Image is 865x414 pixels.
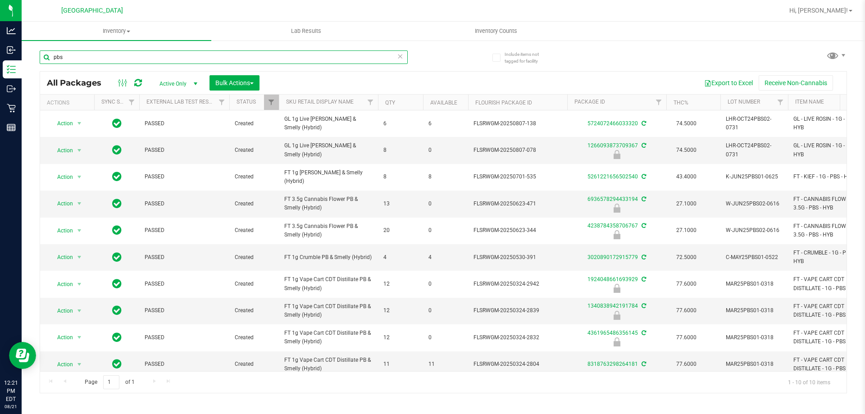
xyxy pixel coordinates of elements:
[284,141,373,159] span: GL 1g Live [PERSON_NAME] & Smelly (Hybrid)
[74,144,85,157] span: select
[475,100,532,106] a: Flourish Package ID
[383,119,418,128] span: 6
[74,171,85,183] span: select
[49,117,73,130] span: Action
[363,95,378,110] a: Filter
[145,119,224,128] span: PASSED
[587,196,638,202] a: 6936578294433194
[672,224,701,237] span: 27.1000
[473,226,562,235] span: FLSRWGM-20250623-344
[587,330,638,336] a: 4361965486356145
[235,280,273,288] span: Created
[587,361,638,367] a: 8318763298264181
[428,253,463,262] span: 4
[401,22,591,41] a: Inventory Counts
[286,99,354,105] a: Sku Retail Display Name
[383,173,418,181] span: 8
[145,226,224,235] span: PASSED
[383,226,418,235] span: 20
[74,251,85,264] span: select
[284,253,373,262] span: FT 1g Crumble PB & Smelly (Hybrid)
[49,358,73,371] span: Action
[103,375,119,389] input: 1
[640,330,646,336] span: Sync from Compliance System
[672,251,701,264] span: 72.5000
[587,120,638,127] a: 5724072466033320
[473,306,562,315] span: FLSRWGM-20250324-2839
[793,115,861,132] span: GL - LIVE ROSIN - 1G - PBS - HYB
[279,27,333,35] span: Lab Results
[235,333,273,342] span: Created
[74,358,85,371] span: select
[397,50,403,62] span: Clear
[47,100,91,106] div: Actions
[235,119,273,128] span: Created
[284,115,373,132] span: GL 1g Live [PERSON_NAME] & Smelly (Hybrid)
[4,403,18,410] p: 08/21
[587,276,638,282] a: 1924048661693929
[566,311,668,320] div: Newly Received
[112,251,122,264] span: In Sync
[112,304,122,317] span: In Sync
[40,50,408,64] input: Search Package ID, Item Name, SKU, Lot or Part Number...
[674,100,688,106] a: THC%
[728,99,760,105] a: Lot Number
[428,146,463,155] span: 0
[793,195,861,212] span: FT - CANNABIS FLOWER - 3.5G - PBS - HYB
[383,333,418,342] span: 12
[473,119,562,128] span: FLSRWGM-20250807-138
[22,22,211,41] a: Inventory
[145,173,224,181] span: PASSED
[726,280,783,288] span: MAR25PBS01-0318
[284,275,373,292] span: FT 1g Vape Cart CDT Distillate PB & Smelly (Hybrid)
[781,375,838,389] span: 1 - 10 of 10 items
[215,79,254,86] span: Bulk Actions
[284,356,373,373] span: FT 1g Vape Cart CDT Distillate PB & Smelly (Hybrid)
[574,99,605,105] a: Package ID
[235,226,273,235] span: Created
[640,361,646,367] span: Sync from Compliance System
[726,173,783,181] span: K-JUN25PBS01-0625
[145,360,224,369] span: PASSED
[112,197,122,210] span: In Sync
[672,197,701,210] span: 27.1000
[793,141,861,159] span: GL - LIVE ROSIN - 1G - PBS - HYB
[672,144,701,157] span: 74.5000
[726,141,783,159] span: LHR-OCT24PBS02-0731
[428,119,463,128] span: 6
[235,173,273,181] span: Created
[112,278,122,290] span: In Sync
[49,305,73,317] span: Action
[672,170,701,183] span: 43.4000
[587,303,638,309] a: 1340838942191784
[209,75,259,91] button: Bulk Actions
[566,150,668,159] div: Newly Received
[284,329,373,346] span: FT 1g Vape Cart CDT Distillate PB & Smelly (Hybrid)
[640,120,646,127] span: Sync from Compliance System
[7,45,16,55] inline-svg: Inbound
[789,7,848,14] span: Hi, [PERSON_NAME]!
[284,195,373,212] span: FT 3.5g Cannabis Flower PB & Smelly (Hybrid)
[428,333,463,342] span: 0
[145,146,224,155] span: PASSED
[566,337,668,346] div: Newly Received
[473,253,562,262] span: FLSRWGM-20250530-391
[61,7,123,14] span: [GEOGRAPHIC_DATA]
[726,333,783,342] span: MAR25PBS01-0318
[428,200,463,208] span: 0
[74,278,85,291] span: select
[112,170,122,183] span: In Sync
[759,75,833,91] button: Receive Non-Cannabis
[49,331,73,344] span: Action
[22,27,211,35] span: Inventory
[587,142,638,149] a: 1266093873709367
[284,302,373,319] span: FT 1g Vape Cart CDT Distillate PB & Smelly (Hybrid)
[587,223,638,229] a: 4238784358706767
[793,302,861,319] span: FT - VAPE CART CDT DISTILLATE - 1G - PBS - HYB
[235,200,273,208] span: Created
[672,358,701,371] span: 77.6000
[101,99,136,105] a: Sync Status
[428,280,463,288] span: 0
[49,224,73,237] span: Action
[726,360,783,369] span: MAR25PBS01-0318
